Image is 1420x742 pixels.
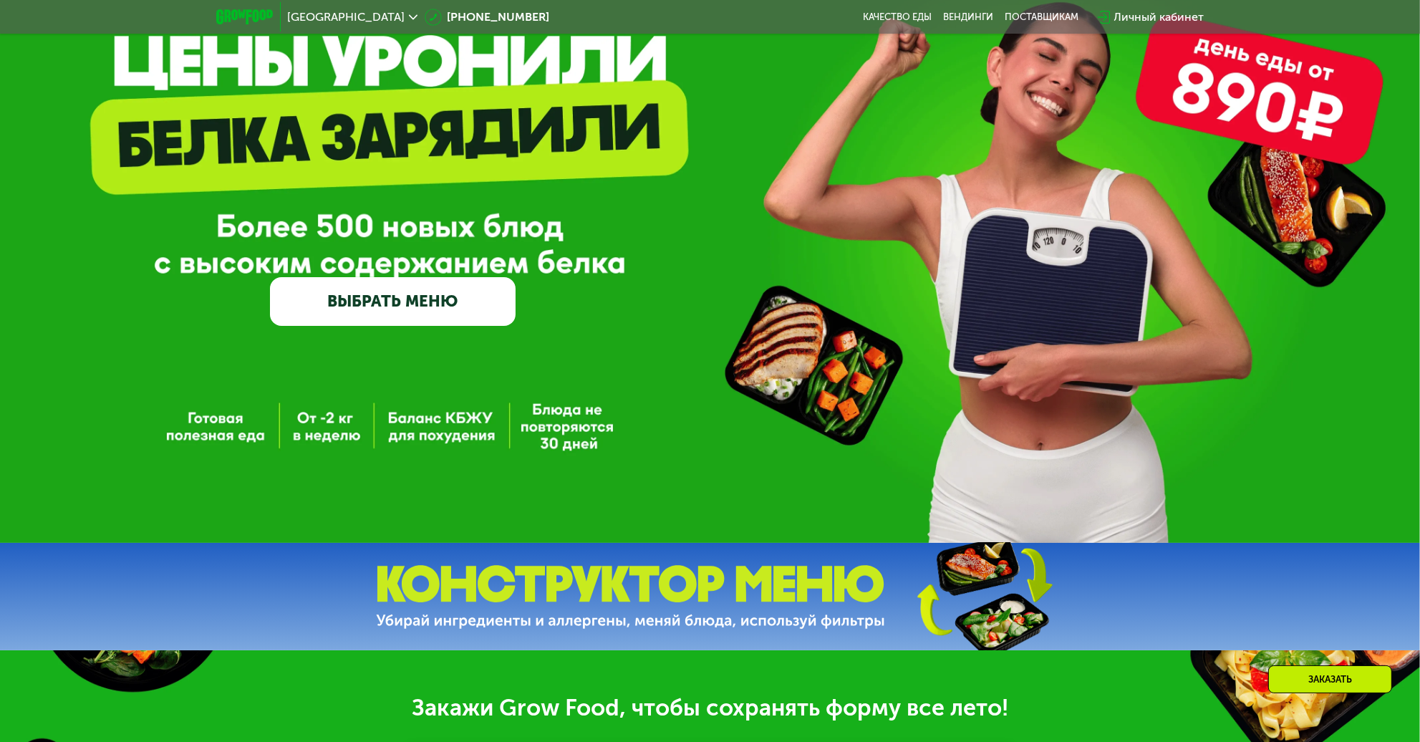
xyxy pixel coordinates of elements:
[1268,665,1392,693] div: Заказать
[864,11,932,23] a: Качество еды
[944,11,994,23] a: Вендинги
[270,277,516,327] a: ВЫБРАТЬ МЕНЮ
[1114,9,1204,26] div: Личный кабинет
[1005,11,1079,23] div: поставщикам
[425,9,550,26] a: [PHONE_NUMBER]
[288,11,405,23] span: [GEOGRAPHIC_DATA]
